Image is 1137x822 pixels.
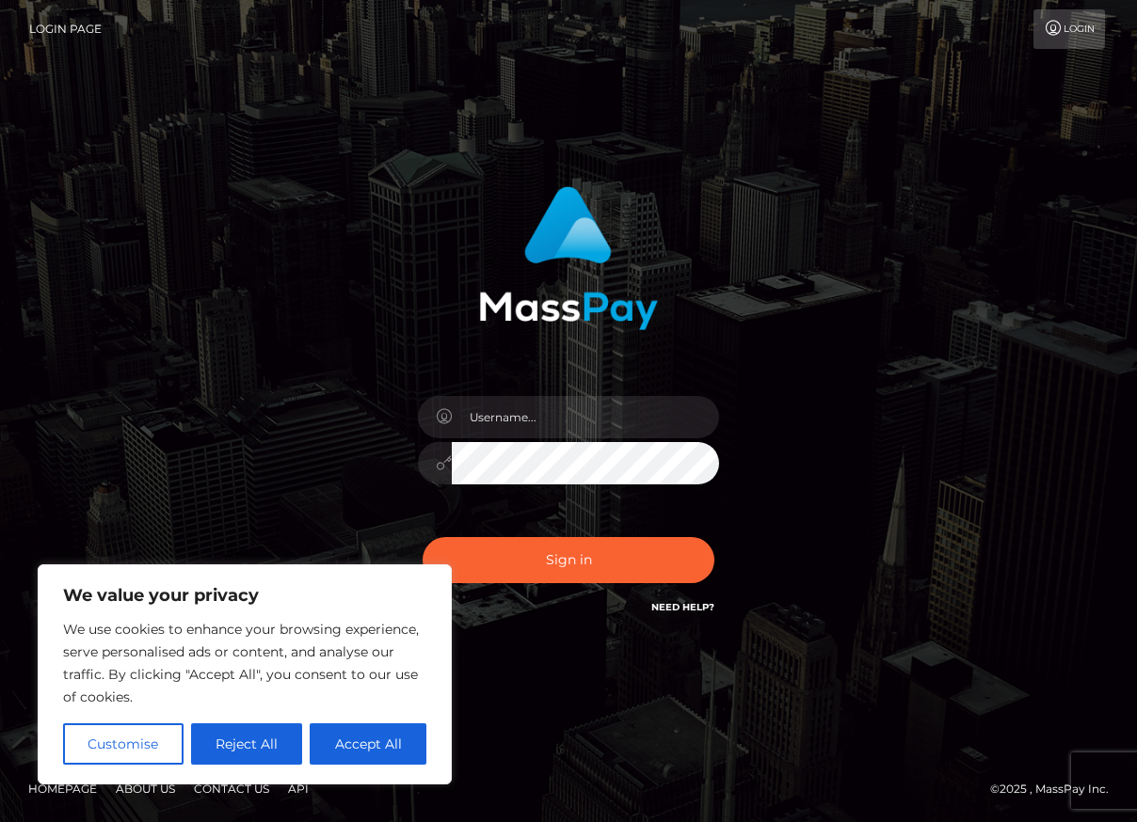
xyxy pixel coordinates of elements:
a: Need Help? [651,601,714,613]
a: Contact Us [186,774,277,803]
img: MassPay Login [479,186,658,330]
div: We value your privacy [38,564,452,784]
button: Sign in [423,537,714,583]
button: Accept All [310,723,426,765]
a: Login [1033,9,1105,49]
input: Username... [452,396,719,438]
a: About Us [108,774,183,803]
a: API [280,774,316,803]
a: Login Page [29,9,102,49]
button: Customise [63,723,184,765]
p: We use cookies to enhance your browsing experience, serve personalised ads or content, and analys... [63,618,426,708]
a: Homepage [21,774,104,803]
button: Reject All [191,723,303,765]
p: We value your privacy [63,584,426,607]
div: © 2025 , MassPay Inc. [990,779,1123,799]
